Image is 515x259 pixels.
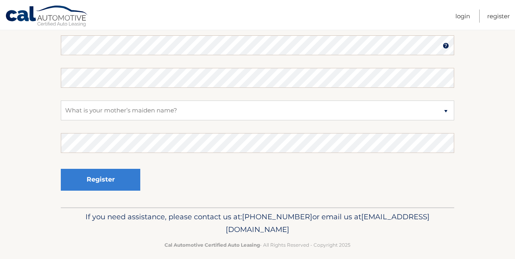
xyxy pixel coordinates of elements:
span: [EMAIL_ADDRESS][DOMAIN_NAME] [226,212,430,234]
strong: Cal Automotive Certified Auto Leasing [165,242,260,248]
p: If you need assistance, please contact us at: or email us at [66,211,449,236]
img: tooltip.svg [443,43,449,49]
a: Login [455,10,470,23]
a: Cal Automotive [5,5,89,28]
span: [PHONE_NUMBER] [242,212,312,221]
p: - All Rights Reserved - Copyright 2025 [66,241,449,249]
button: Register [61,169,140,191]
a: Register [487,10,510,23]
